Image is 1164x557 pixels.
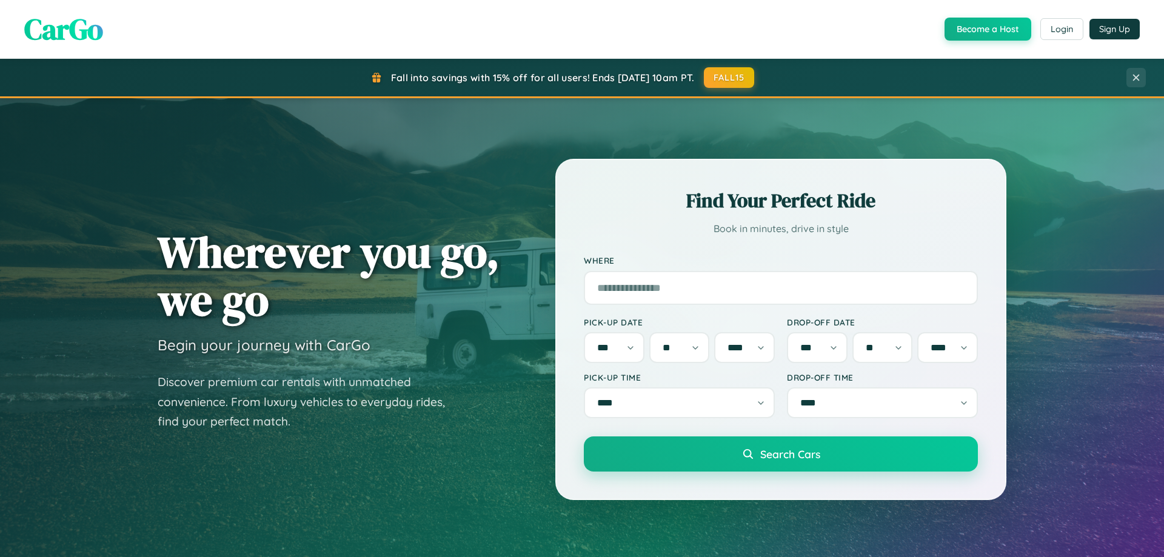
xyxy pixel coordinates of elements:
span: Fall into savings with 15% off for all users! Ends [DATE] 10am PT. [391,72,695,84]
label: Drop-off Date [787,317,978,327]
button: Login [1040,18,1083,40]
span: CarGo [24,9,103,49]
label: Pick-up Time [584,372,775,382]
h3: Begin your journey with CarGo [158,336,370,354]
button: Sign Up [1089,19,1140,39]
button: FALL15 [704,67,755,88]
button: Become a Host [945,18,1031,41]
button: Search Cars [584,436,978,472]
h1: Wherever you go, we go [158,228,500,324]
h2: Find Your Perfect Ride [584,187,978,214]
p: Discover premium car rentals with unmatched convenience. From luxury vehicles to everyday rides, ... [158,372,461,432]
label: Where [584,256,978,266]
label: Pick-up Date [584,317,775,327]
label: Drop-off Time [787,372,978,382]
span: Search Cars [760,447,820,461]
p: Book in minutes, drive in style [584,220,978,238]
